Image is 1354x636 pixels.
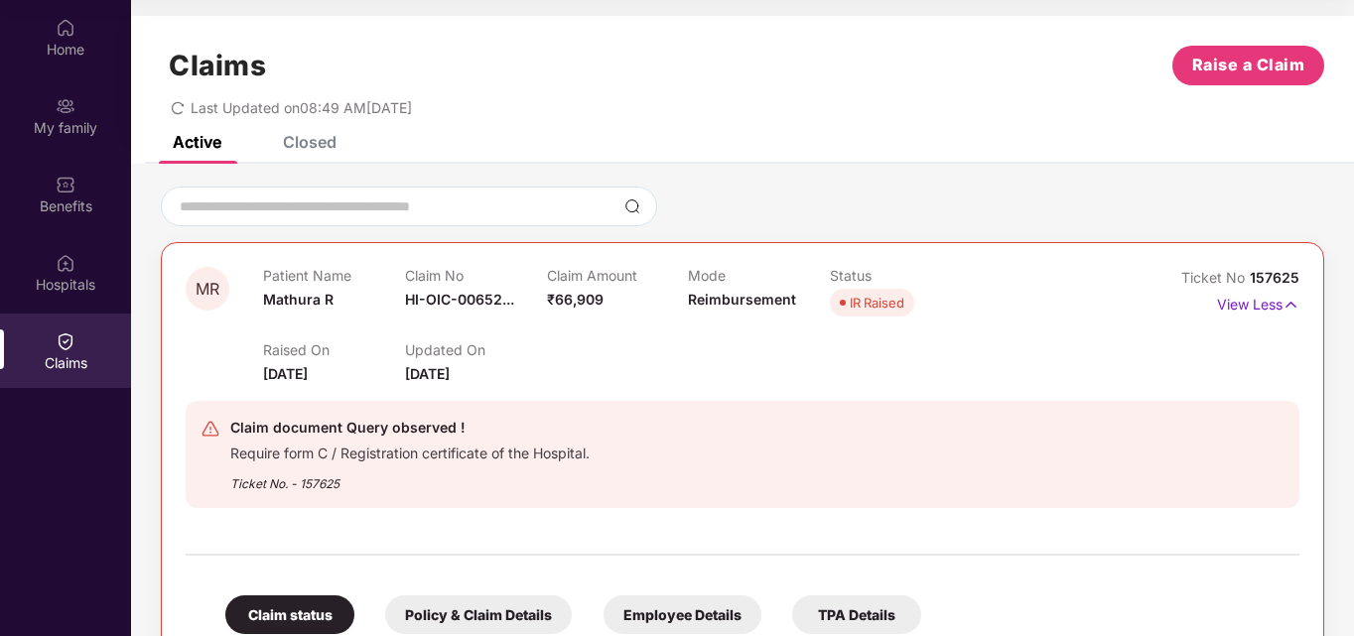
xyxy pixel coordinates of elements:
[688,291,796,308] span: Reimbursement
[56,331,75,351] img: svg+xml;base64,PHN2ZyBpZD0iQ2xhaW0iIHhtbG5zPSJodHRwOi8vd3d3LnczLm9yZy8yMDAwL3N2ZyIgd2lkdGg9IjIwIi...
[225,595,354,634] div: Claim status
[850,293,904,313] div: IR Raised
[171,99,185,116] span: redo
[283,132,337,152] div: Closed
[792,595,921,634] div: TPA Details
[169,49,266,82] h1: Claims
[1192,53,1305,77] span: Raise a Claim
[56,96,75,116] img: svg+xml;base64,PHN2ZyB3aWR0aD0iMjAiIGhlaWdodD0iMjAiIHZpZXdCb3g9IjAgMCAyMCAyMCIgZmlsbD0ibm9uZSIgeG...
[405,267,547,284] p: Claim No
[173,132,221,152] div: Active
[56,18,75,38] img: svg+xml;base64,PHN2ZyBpZD0iSG9tZSIgeG1sbnM9Imh0dHA6Ly93d3cudzMub3JnLzIwMDAvc3ZnIiB3aWR0aD0iMjAiIG...
[263,267,405,284] p: Patient Name
[230,440,590,462] div: Require form C / Registration certificate of the Hospital.
[230,416,590,440] div: Claim document Query observed !
[56,175,75,194] img: svg+xml;base64,PHN2ZyBpZD0iQmVuZWZpdHMiIHhtbG5zPSJodHRwOi8vd3d3LnczLm9yZy8yMDAwL3N2ZyIgd2lkdGg9Ij...
[688,267,830,284] p: Mode
[405,291,514,308] span: HI-OIC-00652...
[263,291,334,308] span: Mathura R
[385,595,572,634] div: Policy & Claim Details
[1217,289,1299,316] p: View Less
[547,267,689,284] p: Claim Amount
[1283,294,1299,316] img: svg+xml;base64,PHN2ZyB4bWxucz0iaHR0cDovL3d3dy53My5vcmcvMjAwMC9zdmciIHdpZHRoPSIxNyIgaGVpZ2h0PSIxNy...
[191,99,412,116] span: Last Updated on 08:49 AM[DATE]
[56,253,75,273] img: svg+xml;base64,PHN2ZyBpZD0iSG9zcGl0YWxzIiB4bWxucz0iaHR0cDovL3d3dy53My5vcmcvMjAwMC9zdmciIHdpZHRoPS...
[263,341,405,358] p: Raised On
[263,365,308,382] span: [DATE]
[830,267,972,284] p: Status
[1172,46,1324,85] button: Raise a Claim
[624,198,640,214] img: svg+xml;base64,PHN2ZyBpZD0iU2VhcmNoLTMyeDMyIiB4bWxucz0iaHR0cDovL3d3dy53My5vcmcvMjAwMC9zdmciIHdpZH...
[201,419,220,439] img: svg+xml;base64,PHN2ZyB4bWxucz0iaHR0cDovL3d3dy53My5vcmcvMjAwMC9zdmciIHdpZHRoPSIyNCIgaGVpZ2h0PSIyNC...
[230,462,590,493] div: Ticket No. - 157625
[405,365,450,382] span: [DATE]
[196,281,219,298] span: MR
[405,341,547,358] p: Updated On
[547,291,604,308] span: ₹66,909
[1250,269,1299,286] span: 157625
[604,595,761,634] div: Employee Details
[1181,269,1250,286] span: Ticket No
